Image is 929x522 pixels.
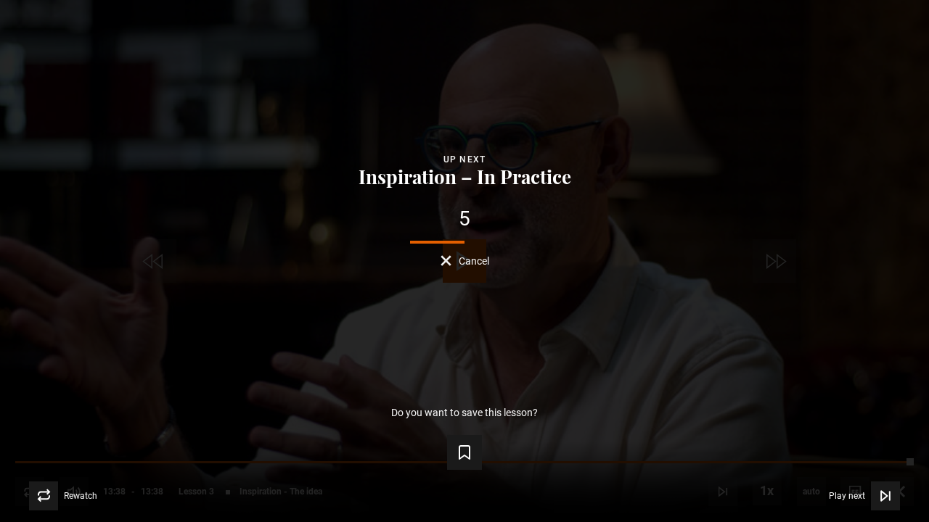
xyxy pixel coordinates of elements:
button: Rewatch [29,481,97,510]
span: Play next [829,492,865,500]
button: Inspiration – In Practice [354,167,576,187]
span: Rewatch [64,492,97,500]
p: Do you want to save this lesson? [391,407,538,418]
button: Play next [829,481,900,510]
button: Cancel [441,255,489,266]
div: Up next [23,152,906,167]
span: Cancel [459,256,489,266]
div: 5 [23,209,906,229]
